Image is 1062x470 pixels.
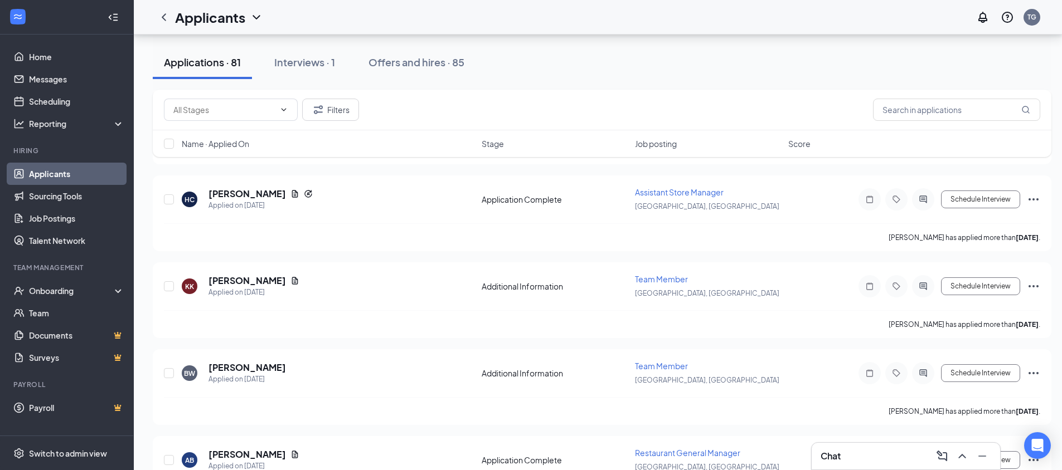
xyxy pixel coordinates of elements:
[788,138,811,149] span: Score
[973,447,991,465] button: Minimize
[953,447,971,465] button: ChevronUp
[890,282,903,291] svg: Tag
[185,282,194,291] div: KK
[279,105,288,114] svg: ChevronDown
[290,189,299,198] svg: Document
[889,407,1040,416] p: [PERSON_NAME] has applied more than .
[185,456,194,465] div: AB
[863,369,876,378] svg: Note
[890,195,903,204] svg: Tag
[941,364,1020,382] button: Schedule Interview
[208,188,286,200] h5: [PERSON_NAME]
[635,361,688,371] span: Team Member
[29,285,115,296] div: Onboarding
[889,233,1040,242] p: [PERSON_NAME] has applied more than .
[482,194,628,205] div: Application Complete
[916,369,930,378] svg: ActiveChat
[635,202,779,210] span: [GEOGRAPHIC_DATA], [GEOGRAPHIC_DATA]
[916,195,930,204] svg: ActiveChat
[175,8,245,27] h1: Applicants
[185,195,195,204] div: HC
[935,449,949,463] svg: ComposeMessage
[635,376,779,384] span: [GEOGRAPHIC_DATA], [GEOGRAPHIC_DATA]
[29,396,124,419] a: PayrollCrown
[1027,366,1040,380] svg: Ellipses
[933,447,951,465] button: ComposeMessage
[863,195,876,204] svg: Note
[13,380,122,389] div: Payroll
[863,282,876,291] svg: Note
[208,200,313,211] div: Applied on [DATE]
[250,11,263,24] svg: ChevronDown
[956,449,969,463] svg: ChevronUp
[29,68,124,90] a: Messages
[29,163,124,185] a: Applicants
[208,374,286,385] div: Applied on [DATE]
[274,55,335,69] div: Interviews · 1
[290,450,299,459] svg: Document
[29,118,125,129] div: Reporting
[1024,432,1051,459] div: Open Intercom Messenger
[821,450,841,462] h3: Chat
[976,449,989,463] svg: Minimize
[108,12,119,23] svg: Collapse
[29,46,124,68] a: Home
[916,282,930,291] svg: ActiveChat
[208,287,299,298] div: Applied on [DATE]
[13,448,25,459] svg: Settings
[635,448,740,458] span: Restaurant General Manager
[13,285,25,296] svg: UserCheck
[304,189,313,198] svg: Reapply
[29,324,124,346] a: DocumentsCrown
[1027,193,1040,206] svg: Ellipses
[482,281,628,292] div: Additional Information
[873,99,1040,121] input: Search in applications
[184,369,195,378] div: BW
[889,320,1040,329] p: [PERSON_NAME] has applied more than .
[29,185,124,207] a: Sourcing Tools
[1001,11,1014,24] svg: QuestionInfo
[635,138,677,149] span: Job posting
[1016,320,1039,329] b: [DATE]
[1027,12,1036,22] div: TG
[208,448,286,461] h5: [PERSON_NAME]
[635,274,688,284] span: Team Member
[173,104,275,116] input: All Stages
[29,207,124,229] a: Job Postings
[368,55,464,69] div: Offers and hires · 85
[208,361,286,374] h5: [PERSON_NAME]
[1016,407,1039,415] b: [DATE]
[976,11,990,24] svg: Notifications
[29,448,107,459] div: Switch to admin view
[635,289,779,297] span: [GEOGRAPHIC_DATA], [GEOGRAPHIC_DATA]
[1027,280,1040,293] svg: Ellipses
[1027,453,1040,467] svg: Ellipses
[941,190,1020,208] button: Schedule Interview
[312,103,325,116] svg: Filter
[29,90,124,112] a: Scheduling
[12,11,23,22] svg: WorkstreamLogo
[941,277,1020,295] button: Schedule Interview
[157,11,171,24] svg: ChevronLeft
[29,229,124,252] a: Talent Network
[302,99,359,121] button: Filter Filters
[482,454,628,466] div: Application Complete
[208,275,286,287] h5: [PERSON_NAME]
[29,346,124,369] a: SurveysCrown
[290,276,299,285] svg: Document
[635,187,724,197] span: Assistant Store Manager
[13,263,122,272] div: Team Management
[13,146,122,155] div: Hiring
[29,302,124,324] a: Team
[482,138,504,149] span: Stage
[1021,105,1030,114] svg: MagnifyingGlass
[164,55,241,69] div: Applications · 81
[482,368,628,379] div: Additional Information
[13,118,25,129] svg: Analysis
[182,138,249,149] span: Name · Applied On
[890,369,903,378] svg: Tag
[1016,233,1039,242] b: [DATE]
